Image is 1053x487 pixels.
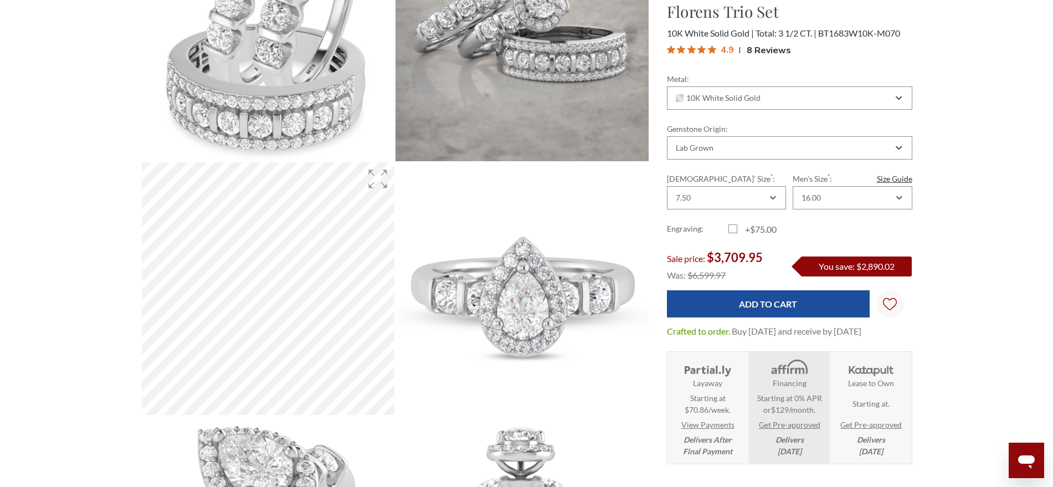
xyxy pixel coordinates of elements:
label: Gemstone Origin: [667,123,912,135]
label: +$75.00 [728,223,790,236]
li: Layaway [667,352,748,464]
em: Delivers After Final Payment [683,434,732,457]
input: Add to Cart [667,290,870,317]
div: 7.50 [676,193,691,202]
li: Katapult [831,352,911,464]
span: 8 Reviews [747,42,791,58]
div: Product gallery [142,162,395,416]
div: Item 1 [142,162,395,416]
span: [DATE] [778,447,802,456]
em: Delivers [857,434,885,457]
span: Starting at . [852,398,890,409]
div: Lab Grown [676,143,713,152]
span: $6,599.97 [687,270,726,280]
img: Katapult [845,358,897,377]
label: [DEMOGRAPHIC_DATA]' Size : [667,173,786,184]
a: Get Pre-approved [759,419,820,430]
span: $129 [771,405,789,414]
label: Men's Size : [793,173,912,184]
span: You save: $2,890.02 [819,261,895,271]
label: Metal: [667,73,912,85]
li: Affirm [749,352,829,464]
span: Total: 3 1/2 CT. [756,28,816,38]
iframe: Button to launch messaging window [1009,443,1044,478]
dd: Buy [DATE] and receive by [DATE] [732,325,861,338]
img: Affirm [763,358,815,377]
div: Combobox [667,136,912,160]
dt: Crafted to order. [667,325,730,338]
em: Delivers [775,434,804,457]
strong: Layaway [693,377,722,389]
div: 16.00 [802,193,821,202]
img: Photo of Florens 3 1/2 ct tw. Lab Grown Pear Solitaire Trio Set 10K White Gold [BT1683WE-M070] [395,162,649,416]
div: Combobox [793,186,912,209]
span: BT1683W10K-M070 [818,28,900,38]
label: Engraving: [667,223,728,236]
span: Sale price: [667,253,705,264]
a: View Payments [681,419,734,430]
div: Combobox [667,86,912,110]
span: Was: [667,270,686,280]
strong: Lease to Own [848,377,894,389]
a: Get Pre-approved [840,419,902,430]
div: Combobox [667,186,786,209]
img: Layaway [682,358,733,377]
span: 4.9 [721,42,734,56]
span: 10K White Solid Gold [667,28,754,38]
span: 10K White Solid Gold [676,94,761,102]
button: Rated 4.9 out of 5 stars from 8 reviews. Jump to reviews. [667,42,791,58]
a: Size Guide [877,173,912,184]
a: Wish Lists [876,290,904,318]
span: $3,709.95 [707,250,763,265]
span: [DATE] [859,447,883,456]
strong: Financing [773,377,807,389]
svg: Wish Lists [883,263,897,346]
span: Starting at 0% APR or /month. [752,392,826,416]
span: Starting at $70.86/week. [685,392,731,416]
div: Enter fullscreen [361,162,394,196]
